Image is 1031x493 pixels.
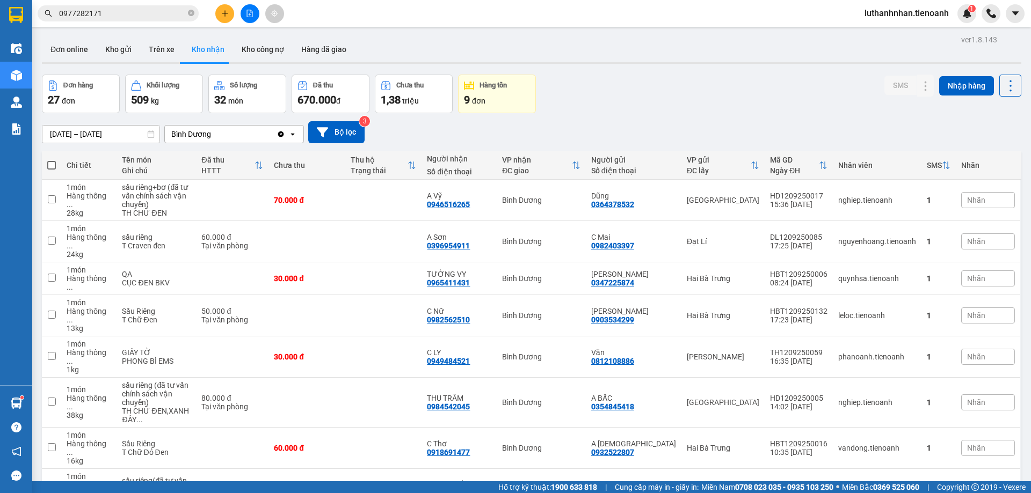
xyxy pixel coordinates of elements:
[502,237,580,246] div: Bình Dương
[345,151,422,180] th: Toggle SortBy
[927,352,950,361] div: 1
[42,75,120,113] button: Đơn hàng27đơn
[11,446,21,457] span: notification
[939,76,994,95] button: Nhập hàng
[201,241,263,250] div: Tại văn phòng
[427,278,470,287] div: 0965411431
[42,36,97,62] button: Đơn online
[427,439,491,448] div: C Thơ
[67,161,111,170] div: Chi tiết
[856,6,957,20] span: luthanhnhan.tienoanh
[336,97,340,105] span: đ
[293,36,355,62] button: Hàng đã giao
[265,4,284,23] button: aim
[502,156,572,164] div: VP nhận
[67,431,111,439] div: 1 món
[605,481,607,493] span: |
[971,483,979,491] span: copyright
[961,34,997,46] div: ver 1.8.143
[351,166,408,175] div: Trạng thái
[687,311,759,320] div: Hai Bà Trưng
[770,241,827,250] div: 17:25 [DATE]
[11,70,22,81] img: warehouse-icon
[591,233,676,241] div: C Mai
[427,241,470,250] div: 0396954911
[591,402,634,411] div: 0354845418
[67,385,111,394] div: 1 món
[11,97,22,108] img: warehouse-icon
[271,10,278,17] span: aim
[274,196,340,204] div: 70.000 đ
[427,154,491,163] div: Người nhận
[9,7,23,23] img: logo-vxr
[131,93,149,106] span: 509
[838,398,916,407] div: nghiep.tienoanh
[67,283,73,291] span: ...
[67,365,111,374] div: 1 kg
[927,161,942,170] div: SMS
[770,357,827,365] div: 16:35 [DATE]
[122,307,191,315] div: Sầu Riêng
[427,315,470,324] div: 0982562510
[927,311,950,320] div: 1
[233,36,293,62] button: Kho công nợ
[591,439,676,448] div: A Hiền
[591,270,676,278] div: C PHƯƠNG
[122,315,191,324] div: T Chữ Đen
[67,241,73,250] span: ...
[838,311,916,320] div: leloc.tienoanh
[838,274,916,283] div: quynhsa.tienoanh
[770,439,827,448] div: HBT1209250016
[502,444,580,452] div: Bình Dương
[427,394,491,402] div: THU TRÂM
[201,233,263,241] div: 60.000 đ
[136,415,143,424] span: ...
[11,470,21,481] span: message
[67,448,73,457] span: ...
[770,448,827,457] div: 10:35 [DATE]
[927,481,929,493] span: |
[288,130,297,138] svg: open
[241,4,259,23] button: file-add
[67,233,111,250] div: Hàng thông thường
[208,75,286,113] button: Số lượng32món
[228,97,243,105] span: món
[427,192,491,200] div: A Vỹ
[151,97,159,105] span: kg
[838,196,916,204] div: nghiep.tienoanh
[770,278,827,287] div: 08:24 [DATE]
[201,315,263,324] div: Tại văn phòng
[687,352,759,361] div: [PERSON_NAME]
[308,121,365,143] button: Bộ lọc
[498,481,597,493] span: Hỗ trợ kỹ thuật:
[967,352,985,361] span: Nhãn
[215,4,234,23] button: plus
[687,237,759,246] div: Đạt Lí
[122,183,191,209] div: sầu riêng+bơ (đã tư vấn chính sách vận chuyển)
[122,270,191,278] div: QA
[67,250,111,259] div: 24 kg
[927,398,950,407] div: 1
[770,200,827,209] div: 15:36 [DATE]
[67,357,73,365] span: ...
[591,156,676,164] div: Người gửi
[836,485,839,489] span: ⚪️
[183,36,233,62] button: Kho nhận
[214,93,226,106] span: 32
[375,75,453,113] button: Chưa thu1,38 triệu
[221,10,229,17] span: plus
[11,43,22,54] img: warehouse-icon
[591,278,634,287] div: 0347225874
[11,398,22,409] img: warehouse-icon
[464,93,470,106] span: 9
[359,116,370,127] sup: 3
[188,9,194,19] span: close-circle
[427,307,491,315] div: C Nữ
[45,10,52,17] span: search
[681,151,765,180] th: Toggle SortBy
[502,398,580,407] div: Bình Dương
[67,411,111,420] div: 38 kg
[122,348,191,357] div: GIẤY TỜ
[458,75,536,113] button: Hàng tồn9đơn
[212,129,213,139] input: Selected Bình Dương.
